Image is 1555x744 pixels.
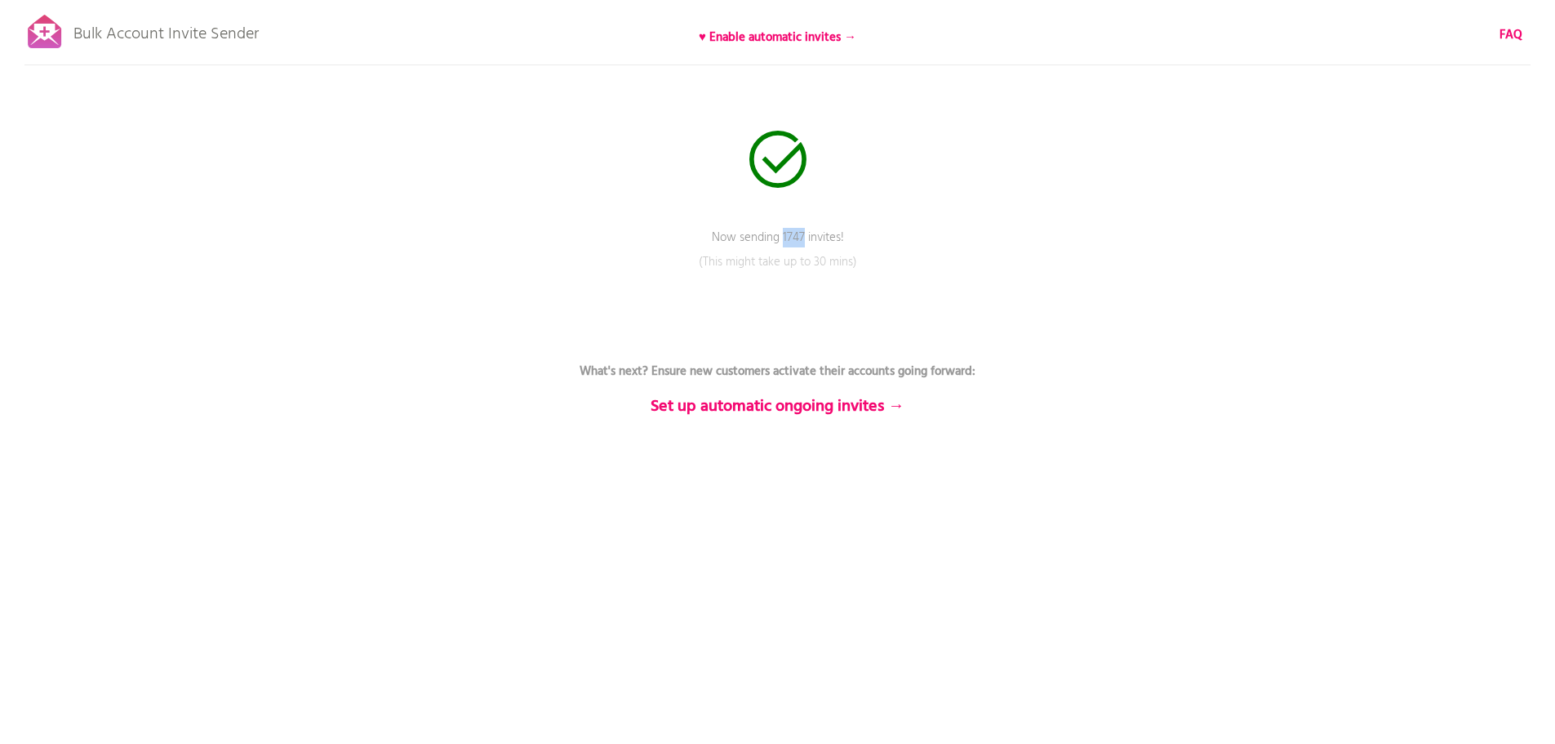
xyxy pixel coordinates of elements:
a: FAQ [1499,26,1522,44]
p: Now sending 1747 invites! [533,229,1023,270]
b: ♥ Enable automatic invites → [699,28,856,47]
b: FAQ [1499,25,1522,45]
b: Set up automatic ongoing invites → [651,394,904,420]
b: What's next? Ensure new customers activate their accounts going forward: [580,362,975,381]
p: Bulk Account Invite Sender [73,10,259,51]
p: (This might take up to 30 mins) [533,253,1023,294]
